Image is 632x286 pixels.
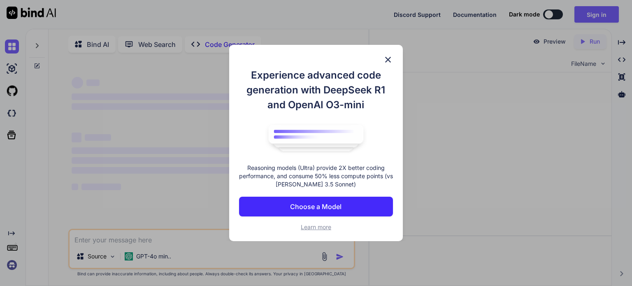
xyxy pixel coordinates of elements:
[383,55,393,65] img: close
[301,223,331,230] span: Learn more
[290,202,342,212] p: Choose a Model
[239,197,393,216] button: Choose a Model
[239,68,393,112] h1: Experience advanced code generation with DeepSeek R1 and OpenAI O3-mini
[263,121,369,156] img: bind logo
[239,164,393,188] p: Reasoning models (Ultra) provide 2X better coding performance, and consume 50% less compute point...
